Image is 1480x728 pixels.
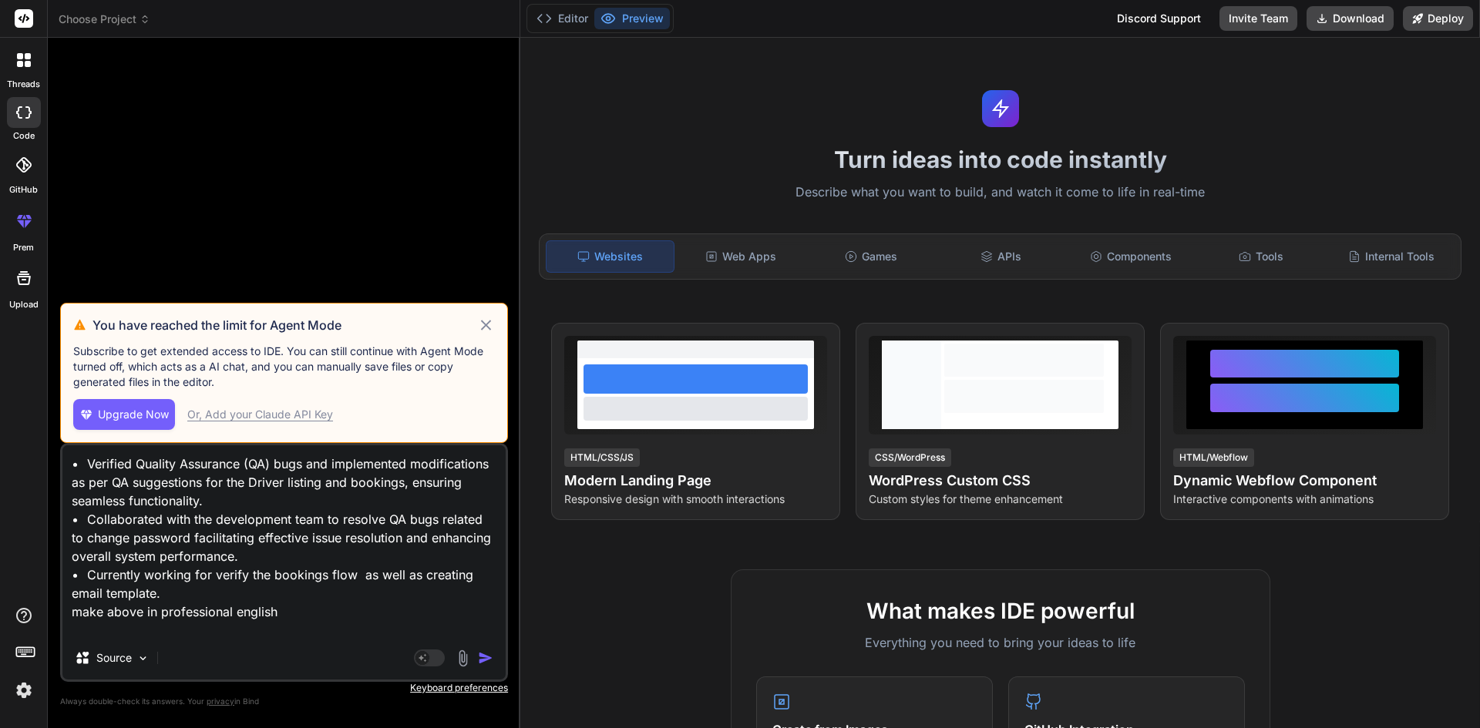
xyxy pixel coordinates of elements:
label: GitHub [9,183,38,196]
img: icon [478,650,493,666]
div: HTML/Webflow [1173,448,1254,467]
img: settings [11,677,37,703]
label: code [13,129,35,143]
span: Choose Project [59,12,150,27]
div: Websites [546,240,674,273]
span: Upgrade Now [98,407,169,422]
h4: Modern Landing Page [564,470,827,491]
div: CSS/WordPress [869,448,951,467]
div: HTML/CSS/JS [564,448,640,467]
img: attachment [454,649,472,667]
button: Deploy [1403,6,1473,31]
div: Discord Support [1108,6,1210,31]
label: threads [7,78,40,91]
p: Source [96,650,132,666]
label: Upload [9,298,39,311]
p: Describe what you want to build, and watch it come to life in real-time [530,183,1471,203]
button: Upgrade Now [73,399,175,430]
div: APIs [937,240,1065,273]
div: Internal Tools [1327,240,1455,273]
h1: Turn ideas into code instantly [530,146,1471,173]
span: privacy [207,696,234,706]
h4: Dynamic Webflow Component [1173,470,1436,491]
p: Everything you need to bring your ideas to life [756,633,1245,652]
h4: WordPress Custom CSS [869,470,1132,491]
div: Tools [1198,240,1325,273]
div: Components [1068,240,1195,273]
p: Responsive design with smooth interactions [564,491,827,507]
h2: What makes IDE powerful [756,595,1245,627]
button: Preview [594,8,670,29]
textarea: • Verified Quality Assurance (QA) bugs and implemented modifications as per QA suggestions for th... [62,445,506,636]
button: Download [1307,6,1394,31]
div: Web Apps [678,240,805,273]
label: prem [13,241,34,254]
p: Custom styles for theme enhancement [869,491,1132,507]
p: Keyboard preferences [60,682,508,694]
button: Editor [530,8,594,29]
button: Invite Team [1219,6,1297,31]
p: Subscribe to get extended access to IDE. You can still continue with Agent Mode turned off, which... [73,344,495,390]
h3: You have reached the limit for Agent Mode [92,316,477,334]
p: Interactive components with animations [1173,491,1436,507]
img: Pick Models [136,652,150,665]
p: Always double-check its answers. Your in Bind [60,694,508,709]
div: Or, Add your Claude API Key [187,407,333,422]
div: Games [808,240,935,273]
